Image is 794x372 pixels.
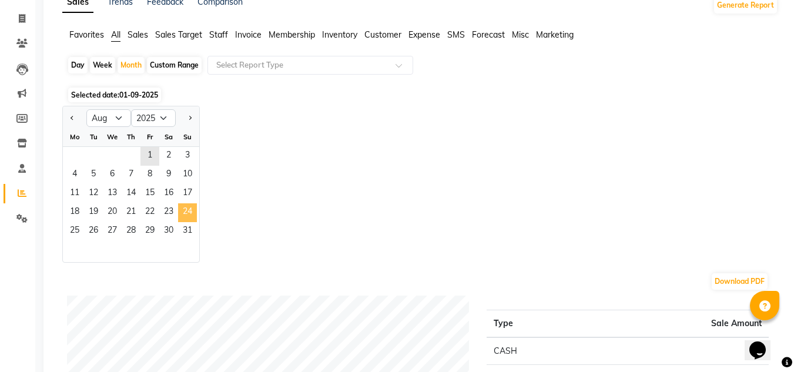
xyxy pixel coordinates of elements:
span: 1 [140,147,159,166]
span: 4 [65,166,84,185]
span: 7 [122,166,140,185]
span: Membership [269,29,315,40]
span: Favorites [69,29,104,40]
span: 26 [84,222,103,241]
span: Inventory [322,29,357,40]
div: Tuesday, August 12, 2025 [84,185,103,203]
div: Friday, August 15, 2025 [140,185,159,203]
span: Sales [128,29,148,40]
div: Sunday, August 31, 2025 [178,222,197,241]
div: Sunday, August 3, 2025 [178,147,197,166]
div: Saturday, August 23, 2025 [159,203,178,222]
span: 22 [140,203,159,222]
span: 10 [178,166,197,185]
div: Sunday, August 17, 2025 [178,185,197,203]
span: 14 [122,185,140,203]
span: Staff [209,29,228,40]
div: Monday, August 18, 2025 [65,203,84,222]
span: 30 [159,222,178,241]
div: Tuesday, August 26, 2025 [84,222,103,241]
div: Tu [84,128,103,146]
div: Monday, August 11, 2025 [65,185,84,203]
div: Th [122,128,140,146]
span: 5 [84,166,103,185]
div: Friday, August 22, 2025 [140,203,159,222]
th: Sale Amount [601,310,769,338]
span: 15 [140,185,159,203]
span: 3 [178,147,197,166]
div: Tuesday, August 19, 2025 [84,203,103,222]
span: 19 [84,203,103,222]
span: 28 [122,222,140,241]
div: Wednesday, August 13, 2025 [103,185,122,203]
div: Week [90,57,115,73]
th: Type [487,310,601,338]
div: Monday, August 25, 2025 [65,222,84,241]
div: Sunday, August 10, 2025 [178,166,197,185]
span: 8 [140,166,159,185]
div: Thursday, August 28, 2025 [122,222,140,241]
div: Wednesday, August 6, 2025 [103,166,122,185]
div: Wednesday, August 20, 2025 [103,203,122,222]
span: Sales Target [155,29,202,40]
div: Thursday, August 14, 2025 [122,185,140,203]
span: SMS [447,29,465,40]
span: 11 [65,185,84,203]
span: 17 [178,185,197,203]
div: Thursday, August 7, 2025 [122,166,140,185]
span: 20 [103,203,122,222]
span: All [111,29,120,40]
span: 21 [122,203,140,222]
div: Fr [140,128,159,146]
span: 16 [159,185,178,203]
div: We [103,128,122,146]
span: 25 [65,222,84,241]
span: Expense [408,29,440,40]
button: Next month [185,109,195,128]
span: Invoice [235,29,262,40]
div: Month [118,57,145,73]
button: Download PDF [712,273,768,290]
div: Friday, August 8, 2025 [140,166,159,185]
div: Monday, August 4, 2025 [65,166,84,185]
div: Sunday, August 24, 2025 [178,203,197,222]
span: Forecast [472,29,505,40]
span: 18 [65,203,84,222]
span: 24 [178,203,197,222]
td: 640 [601,337,769,365]
div: Saturday, August 9, 2025 [159,166,178,185]
iframe: chat widget [745,325,782,360]
span: Marketing [536,29,574,40]
span: Selected date: [68,88,161,102]
span: 31 [178,222,197,241]
button: Previous month [68,109,77,128]
span: 2 [159,147,178,166]
span: 9 [159,166,178,185]
div: Day [68,57,88,73]
span: 29 [140,222,159,241]
div: Friday, August 1, 2025 [140,147,159,166]
span: Misc [512,29,529,40]
div: Mo [65,128,84,146]
div: Wednesday, August 27, 2025 [103,222,122,241]
div: Friday, August 29, 2025 [140,222,159,241]
span: 13 [103,185,122,203]
span: 12 [84,185,103,203]
span: 27 [103,222,122,241]
select: Select year [131,109,176,127]
td: CASH [487,337,601,365]
span: 23 [159,203,178,222]
span: 01-09-2025 [119,91,158,99]
span: Customer [364,29,401,40]
div: Saturday, August 16, 2025 [159,185,178,203]
div: Su [178,128,197,146]
div: Saturday, August 30, 2025 [159,222,178,241]
div: Thursday, August 21, 2025 [122,203,140,222]
select: Select month [86,109,131,127]
span: 6 [103,166,122,185]
div: Tuesday, August 5, 2025 [84,166,103,185]
div: Sa [159,128,178,146]
div: Saturday, August 2, 2025 [159,147,178,166]
div: Custom Range [147,57,202,73]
